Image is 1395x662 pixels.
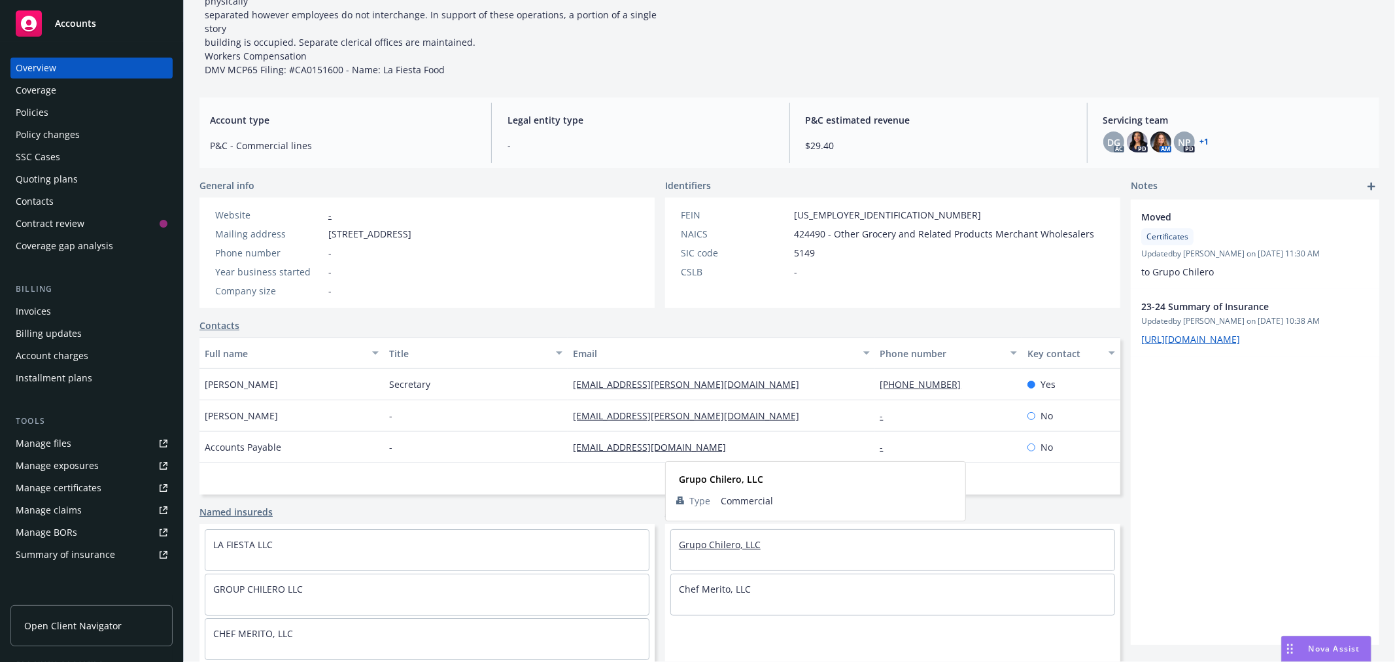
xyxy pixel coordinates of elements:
[10,591,173,604] div: Analytics hub
[213,538,273,551] a: LA FIESTA LLC
[10,522,173,543] a: Manage BORs
[10,301,173,322] a: Invoices
[665,179,711,192] span: Identifiers
[16,169,78,190] div: Quoting plans
[10,58,173,78] a: Overview
[10,433,173,454] a: Manage files
[1027,347,1101,360] div: Key contact
[328,284,332,298] span: -
[16,235,113,256] div: Coverage gap analysis
[328,227,411,241] span: [STREET_ADDRESS]
[721,494,955,508] span: Commercial
[1178,135,1191,149] span: NP
[1141,248,1369,260] span: Updated by [PERSON_NAME] on [DATE] 11:30 AM
[10,147,173,167] a: SSC Cases
[389,377,430,391] span: Secretary
[328,246,332,260] span: -
[1131,289,1379,357] div: 23-24 Summary of InsuranceUpdatedby [PERSON_NAME] on [DATE] 10:38 AM[URL][DOMAIN_NAME]
[806,113,1071,127] span: P&C estimated revenue
[384,338,568,369] button: Title
[16,124,80,145] div: Policy changes
[1141,210,1335,224] span: Moved
[213,627,293,640] a: CHEF MERITO, LLC
[10,235,173,256] a: Coverage gap analysis
[16,301,51,322] div: Invoices
[213,583,303,595] a: GROUP CHILERO LLC
[679,473,763,485] strong: Grupo Chilero, LLC
[16,147,60,167] div: SSC Cases
[16,191,54,212] div: Contacts
[210,139,475,152] span: P&C - Commercial lines
[1131,200,1379,289] div: MovedCertificatesUpdatedby [PERSON_NAME] on [DATE] 11:30 AMto Grupo Chilero
[1022,338,1120,369] button: Key contact
[568,338,874,369] button: Email
[10,323,173,344] a: Billing updates
[199,338,384,369] button: Full name
[55,18,96,29] span: Accounts
[16,58,56,78] div: Overview
[205,440,281,454] span: Accounts Payable
[1364,179,1379,194] a: add
[16,522,77,543] div: Manage BORs
[16,368,92,389] div: Installment plans
[215,265,323,279] div: Year business started
[389,409,392,423] span: -
[573,441,736,453] a: [EMAIL_ADDRESS][DOMAIN_NAME]
[1200,138,1209,146] a: +1
[1131,179,1158,194] span: Notes
[328,209,332,221] a: -
[1146,231,1188,243] span: Certificates
[679,583,751,595] a: Chef Merito, LLC
[16,433,71,454] div: Manage files
[205,347,364,360] div: Full name
[1103,113,1369,127] span: Servicing team
[1041,440,1053,454] span: No
[215,246,323,260] div: Phone number
[10,124,173,145] a: Policy changes
[10,500,173,521] a: Manage claims
[16,478,101,498] div: Manage certificates
[16,80,56,101] div: Coverage
[573,347,855,360] div: Email
[880,347,1003,360] div: Phone number
[1141,315,1369,327] span: Updated by [PERSON_NAME] on [DATE] 10:38 AM
[16,213,84,234] div: Contract review
[10,191,173,212] a: Contacts
[1281,636,1371,662] button: Nova Assist
[1127,131,1148,152] img: photo
[1041,409,1053,423] span: No
[16,455,99,476] div: Manage exposures
[199,505,273,519] a: Named insureds
[10,368,173,389] a: Installment plans
[16,544,115,565] div: Summary of insurance
[681,208,789,222] div: FEIN
[10,283,173,296] div: Billing
[508,139,773,152] span: -
[880,409,894,422] a: -
[880,378,972,391] a: [PHONE_NUMBER]
[328,265,332,279] span: -
[10,5,173,42] a: Accounts
[215,208,323,222] div: Website
[573,378,810,391] a: [EMAIL_ADDRESS][PERSON_NAME][DOMAIN_NAME]
[681,265,789,279] div: CSLB
[681,227,789,241] div: NAICS
[16,323,82,344] div: Billing updates
[10,478,173,498] a: Manage certificates
[1150,131,1171,152] img: photo
[389,347,549,360] div: Title
[1282,636,1298,661] div: Drag to move
[205,377,278,391] span: [PERSON_NAME]
[508,113,773,127] span: Legal entity type
[689,494,710,508] span: Type
[16,500,82,521] div: Manage claims
[16,345,88,366] div: Account charges
[10,455,173,476] span: Manage exposures
[10,80,173,101] a: Coverage
[10,169,173,190] a: Quoting plans
[10,544,173,565] a: Summary of insurance
[681,246,789,260] div: SIC code
[573,409,810,422] a: [EMAIL_ADDRESS][PERSON_NAME][DOMAIN_NAME]
[875,338,1022,369] button: Phone number
[10,345,173,366] a: Account charges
